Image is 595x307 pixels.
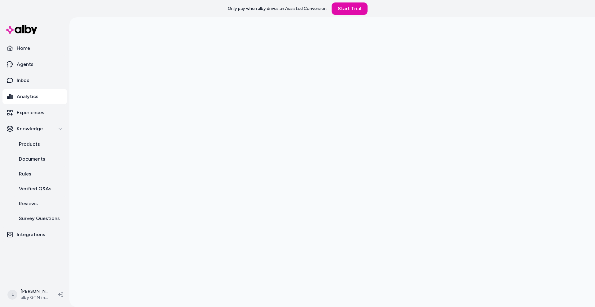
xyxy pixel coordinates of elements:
[13,152,67,166] a: Documents
[228,6,327,12] p: Only pay when alby drives an Assisted Conversion
[19,141,40,148] p: Products
[2,227,67,242] a: Integrations
[2,41,67,56] a: Home
[17,61,33,68] p: Agents
[7,290,17,300] span: L
[2,121,67,136] button: Knowledge
[19,155,45,163] p: Documents
[13,181,67,196] a: Verified Q&As
[17,45,30,52] p: Home
[19,200,38,207] p: Reviews
[2,73,67,88] a: Inbox
[2,105,67,120] a: Experiences
[332,2,368,15] a: Start Trial
[13,166,67,181] a: Rules
[13,196,67,211] a: Reviews
[2,89,67,104] a: Analytics
[6,25,37,34] img: alby Logo
[17,231,45,238] p: Integrations
[4,285,53,305] button: L[PERSON_NAME]alby GTM internal
[19,170,31,178] p: Rules
[13,137,67,152] a: Products
[17,93,38,100] p: Analytics
[19,185,51,192] p: Verified Q&As
[17,125,43,132] p: Knowledge
[19,215,60,222] p: Survey Questions
[17,109,44,116] p: Experiences
[2,57,67,72] a: Agents
[17,77,29,84] p: Inbox
[20,295,48,301] span: alby GTM internal
[20,288,48,295] p: [PERSON_NAME]
[13,211,67,226] a: Survey Questions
